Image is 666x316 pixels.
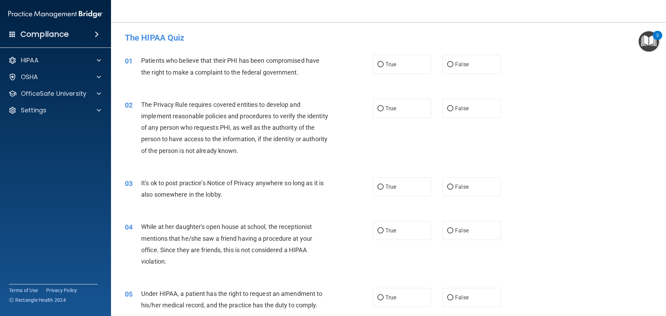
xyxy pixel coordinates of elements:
a: Privacy Policy [46,287,77,294]
span: True [385,105,396,112]
h4: Compliance [20,29,69,39]
span: 05 [125,290,133,298]
a: OfficeSafe University [8,89,101,98]
span: False [455,61,469,68]
input: False [447,106,453,111]
img: PMB logo [8,7,103,21]
button: Open Resource Center, 2 new notifications [639,31,659,52]
span: False [455,105,469,112]
h4: The HIPAA Quiz [125,33,652,42]
span: True [385,183,396,190]
div: 2 [656,35,659,44]
span: True [385,61,396,68]
span: 03 [125,179,133,188]
input: True [377,185,384,190]
input: False [447,228,453,233]
span: True [385,227,396,234]
span: While at her daughter's open house at school, the receptionist mentions that he/she saw a friend ... [141,223,312,265]
span: It's ok to post practice’s Notice of Privacy anywhere so long as it is also somewhere in the lobby. [141,179,324,198]
a: Settings [8,106,101,114]
a: HIPAA [8,56,101,65]
p: HIPAA [21,56,39,65]
p: Settings [21,106,46,114]
span: 04 [125,223,133,231]
input: False [447,185,453,190]
span: Ⓒ Rectangle Health 2024 [9,297,66,304]
span: Under HIPAA, a patient has the right to request an amendment to his/her medical record, and the p... [141,290,322,309]
span: Patients who believe that their PHI has been compromised have the right to make a complaint to th... [141,57,319,76]
span: 01 [125,57,133,65]
a: Terms of Use [9,287,38,294]
input: True [377,228,384,233]
input: True [377,295,384,300]
p: OfficeSafe University [21,89,86,98]
span: False [455,294,469,301]
span: 02 [125,101,133,109]
span: The Privacy Rule requires covered entities to develop and implement reasonable policies and proce... [141,101,328,154]
a: OSHA [8,73,101,81]
input: True [377,106,384,111]
span: False [455,227,469,234]
span: True [385,294,396,301]
p: OSHA [21,73,38,81]
input: False [447,295,453,300]
input: False [447,62,453,67]
span: False [455,183,469,190]
input: True [377,62,384,67]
